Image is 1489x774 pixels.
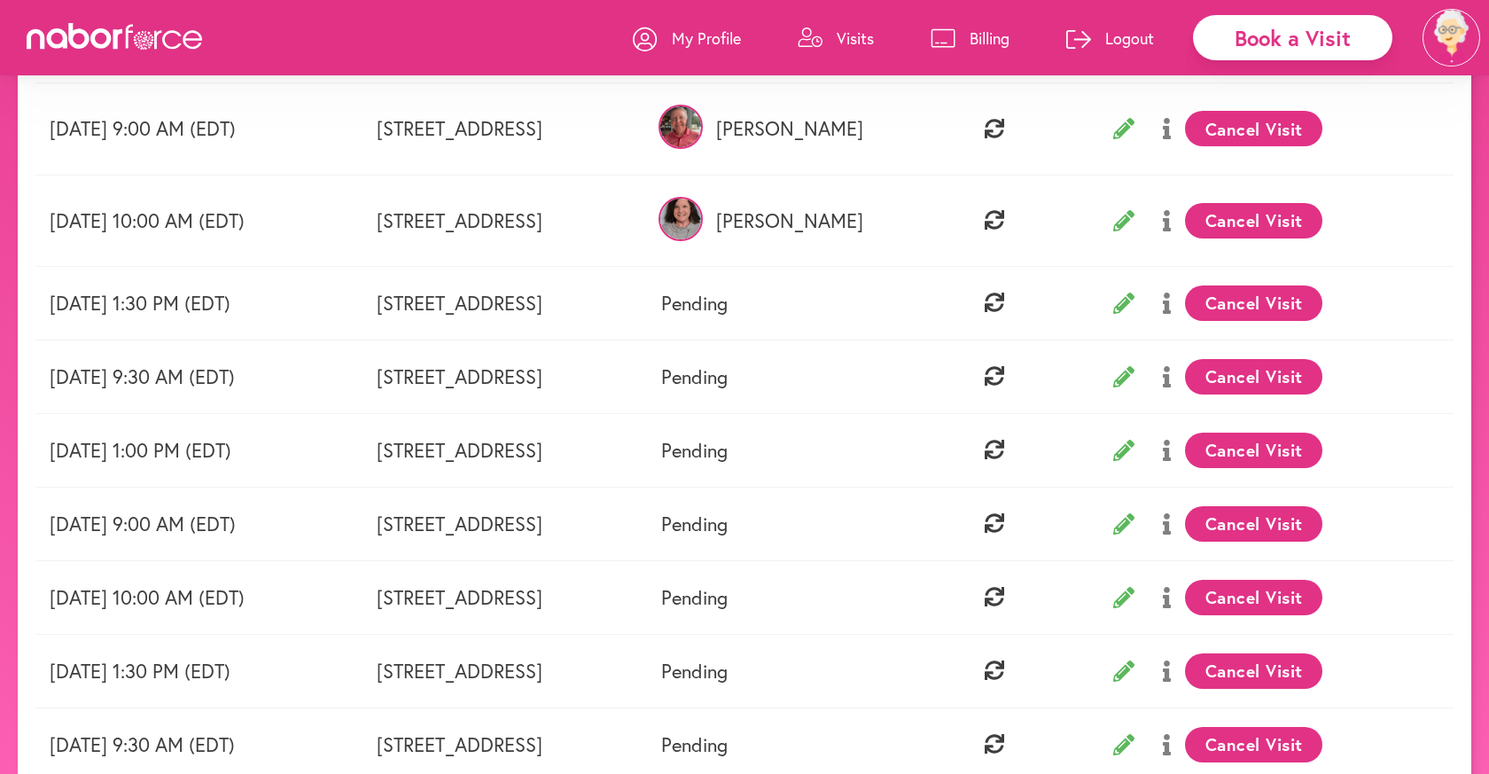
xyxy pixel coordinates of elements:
[35,340,363,413] td: [DATE] 9:30 AM (EDT)
[633,12,741,65] a: My Profile
[1423,9,1480,66] img: efc20bcf08b0dac87679abea64c1faab.png
[661,117,890,140] p: [PERSON_NAME]
[837,27,874,49] p: Visits
[35,487,363,560] td: [DATE] 9:00 AM (EDT)
[931,12,1010,65] a: Billing
[1185,727,1322,762] button: Cancel Visit
[35,560,363,634] td: [DATE] 10:00 AM (EDT)
[35,83,363,175] td: [DATE] 9:00 AM (EDT)
[647,266,904,340] td: Pending
[35,175,363,266] td: [DATE] 10:00 AM (EDT)
[35,413,363,487] td: [DATE] 1:00 PM (EDT)
[363,413,647,487] td: [STREET_ADDRESS]
[647,413,904,487] td: Pending
[1193,15,1392,60] div: Book a Visit
[1185,111,1322,146] button: Cancel Visit
[659,197,703,241] img: 2TiGqRTgTIuXlVIFWP2Y
[659,105,703,149] img: r6XeMxRoTNi9gtFgpzpx
[363,487,647,560] td: [STREET_ADDRESS]
[35,634,363,708] td: [DATE] 1:30 PM (EDT)
[1185,653,1322,689] button: Cancel Visit
[647,560,904,634] td: Pending
[647,487,904,560] td: Pending
[798,12,874,65] a: Visits
[1185,359,1322,395] button: Cancel Visit
[970,27,1010,49] p: Billing
[1105,27,1154,49] p: Logout
[1185,580,1322,615] button: Cancel Visit
[647,634,904,708] td: Pending
[1066,12,1154,65] a: Logout
[1185,506,1322,542] button: Cancel Visit
[363,266,647,340] td: [STREET_ADDRESS]
[363,83,647,175] td: [STREET_ADDRESS]
[363,560,647,634] td: [STREET_ADDRESS]
[35,266,363,340] td: [DATE] 1:30 PM (EDT)
[363,634,647,708] td: [STREET_ADDRESS]
[672,27,741,49] p: My Profile
[1185,433,1322,468] button: Cancel Visit
[661,209,890,232] p: [PERSON_NAME]
[1185,203,1322,238] button: Cancel Visit
[363,175,647,266] td: [STREET_ADDRESS]
[363,340,647,413] td: [STREET_ADDRESS]
[647,340,904,413] td: Pending
[1185,285,1322,321] button: Cancel Visit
